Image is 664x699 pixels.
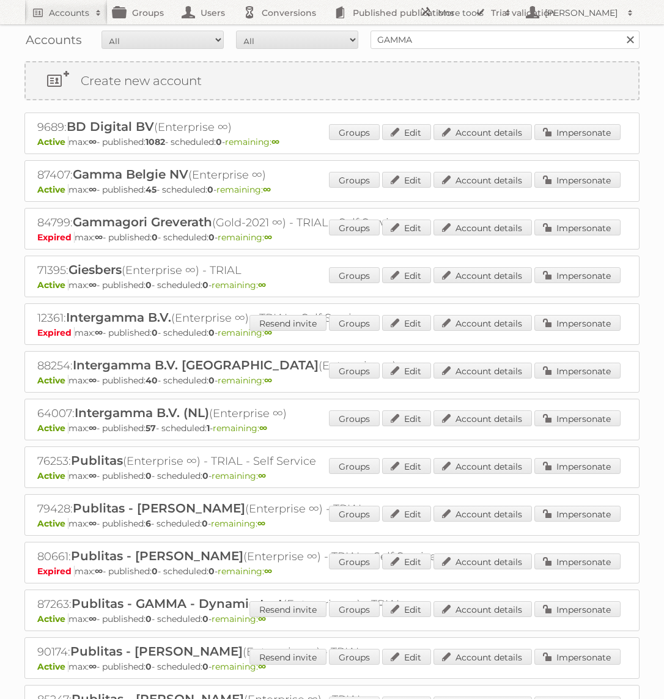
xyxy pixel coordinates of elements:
[37,262,465,278] h2: 71395: (Enterprise ∞) - TRIAL
[329,506,380,522] a: Groups
[438,7,499,19] h2: More tools
[382,363,431,379] a: Edit
[37,232,627,243] p: max: - published: - scheduled: -
[37,375,627,386] p: max: - published: - scheduled: -
[66,310,171,325] span: Intergamma B.V.
[202,279,208,290] strong: 0
[146,136,165,147] strong: 1082
[433,315,532,331] a: Account details
[89,470,97,481] strong: ∞
[72,596,283,611] span: Publitas - GAMMA - Dynamic test
[37,470,627,481] p: max: - published: - scheduled: -
[202,613,208,624] strong: 0
[73,167,188,182] span: Gamma Belgie NV
[216,184,271,195] span: remaining:
[68,262,122,277] span: Giesbers
[433,506,532,522] a: Account details
[257,518,265,529] strong: ∞
[264,566,272,577] strong: ∞
[71,453,123,468] span: Publitas
[73,215,212,229] span: Gammagori Greverath
[89,279,97,290] strong: ∞
[433,553,532,569] a: Account details
[329,410,380,426] a: Groups
[37,119,465,135] h2: 9689: (Enterprise ∞)
[534,172,621,188] a: Impersonate
[329,172,380,188] a: Groups
[433,363,532,379] a: Account details
[49,7,89,19] h2: Accounts
[534,220,621,235] a: Impersonate
[212,470,266,481] span: remaining:
[329,458,380,474] a: Groups
[433,649,532,665] a: Account details
[37,184,68,195] span: Active
[382,172,431,188] a: Edit
[37,470,68,481] span: Active
[212,279,266,290] span: remaining:
[212,661,266,672] span: remaining:
[202,518,208,529] strong: 0
[382,220,431,235] a: Edit
[37,518,68,529] span: Active
[433,172,532,188] a: Account details
[146,470,152,481] strong: 0
[37,596,465,612] h2: 87263: (Enterprise ∞) - TRIAL
[329,601,380,617] a: Groups
[152,232,158,243] strong: 0
[146,375,158,386] strong: 40
[202,470,208,481] strong: 0
[37,279,627,290] p: max: - published: - scheduled: -
[95,566,103,577] strong: ∞
[89,136,97,147] strong: ∞
[37,358,465,374] h2: 88254: (Enterprise ∞)
[218,375,272,386] span: remaining:
[433,267,532,283] a: Account details
[382,410,431,426] a: Edit
[208,232,215,243] strong: 0
[71,549,243,563] span: Publitas - [PERSON_NAME]
[249,601,326,617] a: Resend invite
[37,549,465,564] h2: 80661: (Enterprise ∞) - TRIAL - Self Service
[37,566,75,577] span: Expired
[37,327,75,338] span: Expired
[146,661,152,672] strong: 0
[37,613,68,624] span: Active
[264,232,272,243] strong: ∞
[37,215,465,231] h2: 84799: (Gold-2021 ∞) - TRIAL - Self Service
[329,124,380,140] a: Groups
[146,423,156,434] strong: 57
[37,167,465,183] h2: 87407: (Enterprise ∞)
[249,315,326,331] a: Resend invite
[534,458,621,474] a: Impersonate
[433,458,532,474] a: Account details
[207,184,213,195] strong: 0
[382,315,431,331] a: Edit
[67,119,154,134] span: BD Digital BV
[146,613,152,624] strong: 0
[534,410,621,426] a: Impersonate
[329,553,380,569] a: Groups
[37,453,465,469] h2: 76253: (Enterprise ∞) - TRIAL - Self Service
[329,363,380,379] a: Groups
[89,423,97,434] strong: ∞
[433,601,532,617] a: Account details
[37,232,75,243] span: Expired
[37,375,68,386] span: Active
[218,327,272,338] span: remaining:
[534,124,621,140] a: Impersonate
[37,184,627,195] p: max: - published: - scheduled: -
[534,649,621,665] a: Impersonate
[534,363,621,379] a: Impersonate
[89,184,97,195] strong: ∞
[208,327,215,338] strong: 0
[225,136,279,147] span: remaining:
[37,661,68,672] span: Active
[216,136,222,147] strong: 0
[534,267,621,283] a: Impersonate
[382,267,431,283] a: Edit
[95,232,103,243] strong: ∞
[534,553,621,569] a: Impersonate
[534,315,621,331] a: Impersonate
[382,458,431,474] a: Edit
